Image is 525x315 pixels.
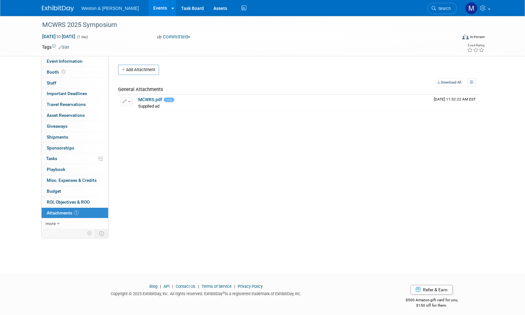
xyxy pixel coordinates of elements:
a: Attachments1 [42,208,108,218]
a: Tasks [42,153,108,164]
span: Upload Timestamp [434,97,476,101]
a: more [42,218,108,229]
img: ExhibitDay [42,5,74,12]
div: $150 off for them. [380,303,483,308]
span: Shipments [47,134,68,140]
sup: ® [223,291,225,295]
img: Format-Inperson.png [462,34,469,39]
div: Copyright © 2025 ExhibitDay, Inc. All rights reserved. ExhibitDay is a registered trademark of Ex... [42,289,371,297]
td: Toggle Event Tabs [95,229,108,238]
a: Download All [435,78,463,87]
a: Playbook [42,164,108,175]
a: Giveaways [42,121,108,132]
span: Event Information [47,59,83,64]
a: Misc. Expenses & Credits [42,175,108,186]
button: Add Attachment [118,65,159,75]
span: [DATE] [DATE] [42,34,76,39]
span: Travel Reservations [47,102,86,107]
a: Contact Us [176,284,195,289]
span: | [233,284,237,289]
td: Personalize Event Tab Strip [84,229,95,238]
a: Budget [42,186,108,197]
a: Terms of Service [202,284,232,289]
a: API [163,284,170,289]
span: Attachments [47,210,79,215]
a: Event Information [42,56,108,67]
span: ROI, Objectives & ROO [47,199,90,205]
td: Upload Timestamp [431,95,479,111]
span: | [196,284,201,289]
div: $500 Amazon gift card for you, [380,293,483,308]
a: Refer & Earn [410,285,453,295]
a: Travel Reservations [42,99,108,110]
span: to [56,34,62,39]
div: MCWRS 2025 Symposium [40,19,447,31]
span: General Attachments [118,86,163,92]
span: (1 day) [76,35,88,39]
a: Asset Reservations [42,110,108,121]
span: Sponsorships [47,145,74,150]
div: Event Rating [467,44,484,47]
span: more [45,221,56,226]
span: Search [436,6,451,11]
a: ROI, Objectives & ROO [42,197,108,207]
span: Misc. Expenses & Credits [47,178,97,183]
span: Asset Reservations [47,113,85,118]
a: Sponsorships [42,143,108,153]
span: Staff [47,80,56,85]
a: Privacy Policy [238,284,263,289]
span: Budget [47,189,61,194]
span: | [158,284,163,289]
img: Mary Ann Trujillo [465,2,477,14]
a: Edit [59,45,69,50]
span: Giveaways [47,124,68,129]
a: Blog [149,284,157,289]
span: Playbook [47,167,65,172]
span: Weston & [PERSON_NAME] [82,6,139,11]
span: | [171,284,175,289]
a: Shipments [42,132,108,142]
div: Event Format [419,33,485,43]
a: Staff [42,78,108,88]
a: Booth [42,67,108,77]
div: In-Person [470,35,485,39]
span: Important Deadlines [47,91,87,96]
span: Booth not reserved yet [60,69,67,74]
button: Committed [155,34,193,40]
span: Booth [47,69,67,75]
a: MCWRS.pdf [138,97,162,102]
span: 1 [74,210,79,215]
span: Tasks [46,156,57,161]
a: Important Deadlines [42,88,108,99]
span: Supplied ad [138,104,159,109]
span: new [164,98,174,102]
td: Tags [42,44,69,50]
a: Search [427,3,457,14]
